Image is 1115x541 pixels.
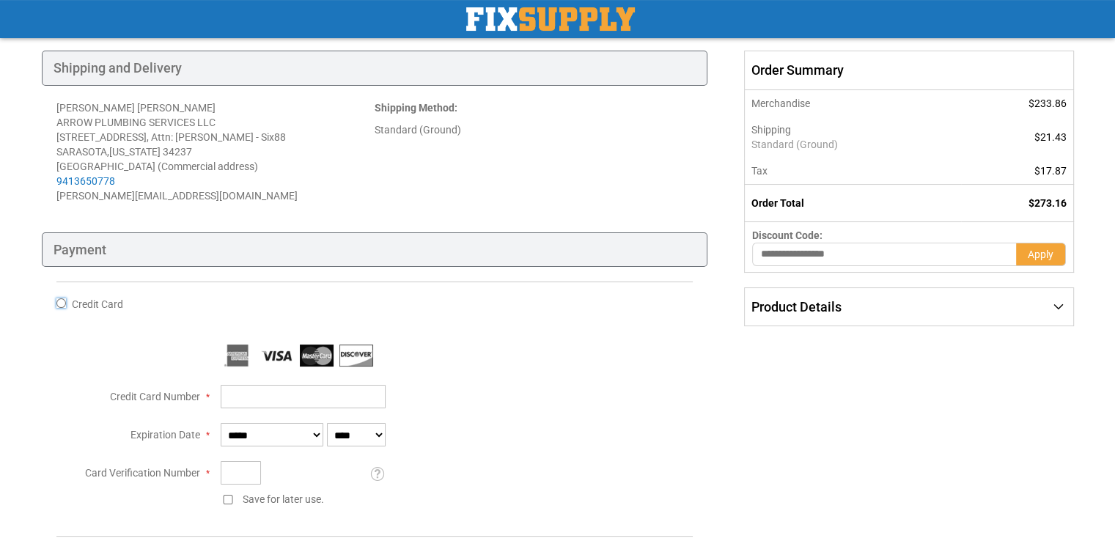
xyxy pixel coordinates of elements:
a: 9413650778 [56,175,115,187]
span: $273.16 [1028,197,1067,209]
span: Expiration Date [130,429,200,441]
a: store logo [466,7,635,31]
div: Payment [42,232,708,268]
address: [PERSON_NAME] [PERSON_NAME] ARROW PLUMBING SERVICES LLC [STREET_ADDRESS], Attn: [PERSON_NAME] - S... [56,100,375,203]
img: Discover [339,345,373,367]
span: Discount Code: [752,229,823,241]
span: Apply [1028,249,1053,260]
span: Card Verification Number [85,467,200,479]
span: Shipping Method [375,102,455,114]
span: Shipping [751,124,791,136]
span: Product Details [751,299,842,314]
button: Apply [1016,243,1066,266]
strong: Order Total [751,197,804,209]
img: American Express [221,345,254,367]
th: Tax [745,158,961,185]
img: MasterCard [300,345,334,367]
th: Merchandise [745,90,961,117]
img: Fix Industrial Supply [466,7,635,31]
span: Credit Card Number [110,391,200,402]
span: Standard (Ground) [751,137,953,152]
span: $21.43 [1034,131,1067,143]
span: Save for later use. [243,493,324,505]
span: Order Summary [744,51,1073,90]
div: Standard (Ground) [375,122,693,137]
span: $233.86 [1028,97,1067,109]
span: Credit Card [72,298,123,310]
span: [PERSON_NAME][EMAIL_ADDRESS][DOMAIN_NAME] [56,190,298,202]
span: [US_STATE] [109,146,161,158]
div: Shipping and Delivery [42,51,708,86]
img: Visa [260,345,294,367]
strong: : [375,102,457,114]
span: $17.87 [1034,165,1067,177]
